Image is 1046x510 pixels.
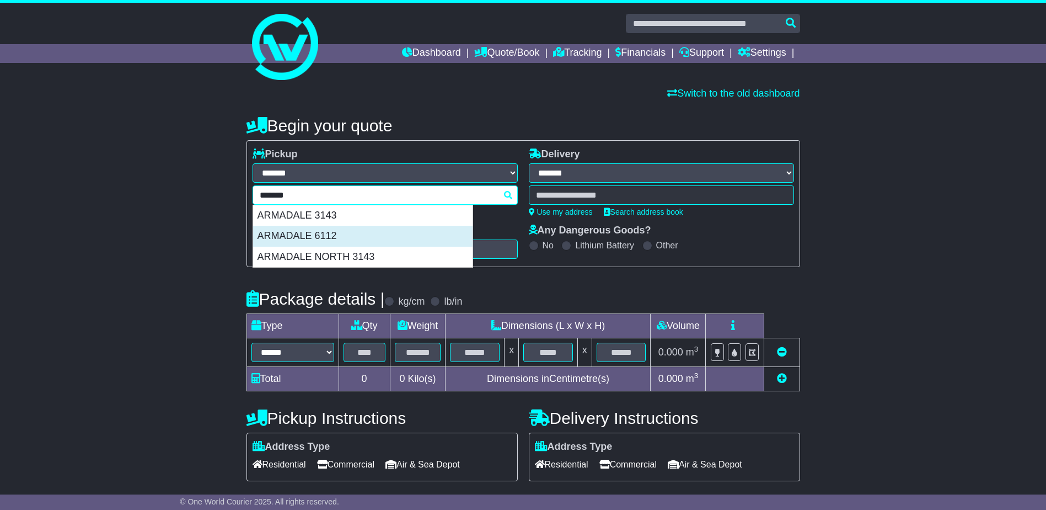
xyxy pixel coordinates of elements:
[246,367,339,391] td: Total
[444,296,462,308] label: lb/in
[253,148,298,161] label: Pickup
[615,44,666,63] a: Financials
[679,44,724,63] a: Support
[246,116,800,135] h4: Begin your quote
[446,314,651,338] td: Dimensions (L x W x H)
[246,314,339,338] td: Type
[385,456,460,473] span: Air & Sea Depot
[529,148,580,161] label: Delivery
[399,373,405,384] span: 0
[246,290,385,308] h4: Package details |
[505,338,519,367] td: x
[553,44,602,63] a: Tracking
[390,314,446,338] td: Weight
[686,373,699,384] span: m
[599,456,657,473] span: Commercial
[246,409,518,427] h4: Pickup Instructions
[529,208,593,216] a: Use my address
[686,347,699,358] span: m
[668,456,742,473] span: Air & Sea Depot
[535,441,613,453] label: Address Type
[656,240,678,251] label: Other
[402,44,461,63] a: Dashboard
[317,456,374,473] span: Commercial
[446,367,651,391] td: Dimensions in Centimetre(s)
[339,367,390,391] td: 0
[529,409,800,427] h4: Delivery Instructions
[651,314,706,338] td: Volume
[253,247,473,268] div: ARMADALE NORTH 3143
[390,367,446,391] td: Kilo(s)
[577,338,592,367] td: x
[777,347,787,358] a: Remove this item
[474,44,539,63] a: Quote/Book
[253,185,518,205] typeahead: Please provide city
[694,371,699,380] sup: 3
[604,208,683,216] a: Search address book
[529,225,651,237] label: Any Dangerous Goods?
[398,296,425,308] label: kg/cm
[575,240,634,251] label: Lithium Battery
[543,240,554,251] label: No
[658,373,683,384] span: 0.000
[738,44,786,63] a: Settings
[253,441,330,453] label: Address Type
[658,347,683,358] span: 0.000
[253,205,473,226] div: ARMADALE 3143
[777,373,787,384] a: Add new item
[253,226,473,247] div: ARMADALE 6112
[253,456,306,473] span: Residential
[694,345,699,353] sup: 3
[339,314,390,338] td: Qty
[180,497,339,506] span: © One World Courier 2025. All rights reserved.
[667,88,800,99] a: Switch to the old dashboard
[535,456,588,473] span: Residential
